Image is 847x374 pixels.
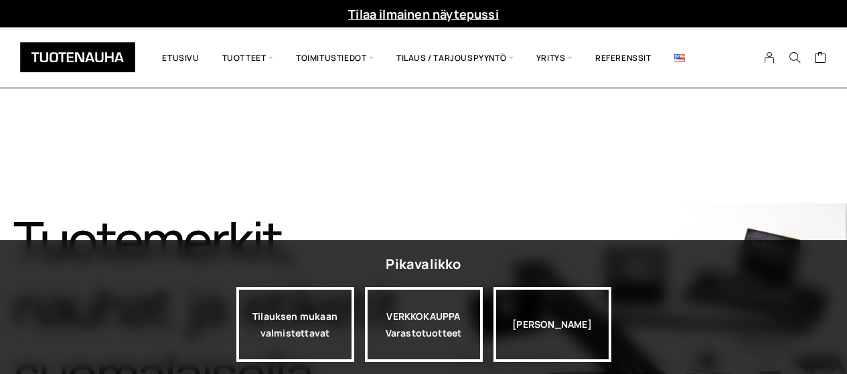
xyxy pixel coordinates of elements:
a: Tilaa ilmainen näytepussi [348,6,499,22]
img: Tuotenauha Oy [20,42,135,72]
div: VERKKOKAUPPA Varastotuotteet [365,287,483,362]
div: [PERSON_NAME] [493,287,611,362]
img: English [674,54,685,62]
span: Tuotteet [211,37,285,78]
a: Tilauksen mukaan valmistettavat [236,287,354,362]
a: VERKKOKAUPPAVarastotuotteet [365,287,483,362]
button: Search [782,52,807,64]
span: Yritys [525,37,584,78]
a: My Account [757,52,783,64]
a: Cart [814,51,827,67]
a: Etusivu [151,37,210,78]
a: Referenssit [584,37,663,78]
span: Tilaus / Tarjouspyyntö [385,37,525,78]
div: Pikavalikko [386,252,461,276]
span: Toimitustiedot [285,37,385,78]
